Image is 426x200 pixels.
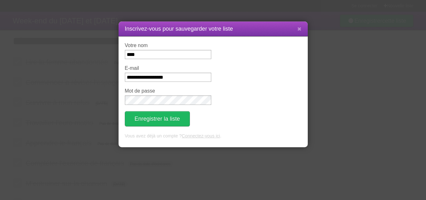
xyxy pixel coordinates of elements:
a: Connectez-vous ici [182,133,220,138]
font: Vous avez déjà un compte ? [125,133,182,138]
font: Mot de passe [125,88,155,94]
button: Enregistrer la liste [125,111,190,126]
font: Inscrivez-vous pour sauvegarder votre liste [125,26,233,32]
font: . [220,133,221,138]
font: Enregistrer la liste [135,116,180,122]
font: E-mail [125,65,139,71]
font: Votre nom [125,43,148,48]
